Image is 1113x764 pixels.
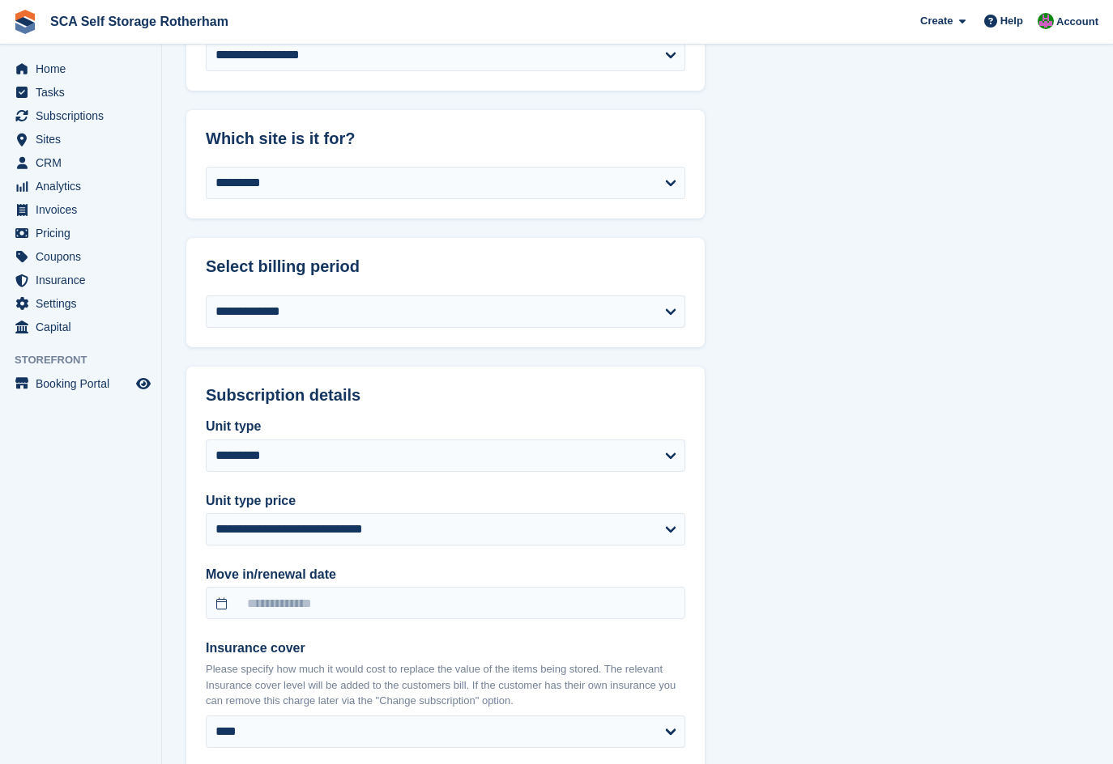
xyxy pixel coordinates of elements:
span: Subscriptions [36,104,133,127]
span: Storefront [15,352,161,368]
a: menu [8,222,153,244]
a: menu [8,104,153,127]
h2: Select billing period [206,257,685,276]
label: Insurance cover [206,639,685,658]
p: Please specify how much it would cost to replace the value of the items being stored. The relevan... [206,661,685,709]
a: menu [8,81,153,104]
span: Analytics [36,175,133,197]
span: Tasks [36,81,133,104]
a: menu [8,198,153,221]
a: menu [8,372,153,395]
span: Home [36,57,133,80]
span: Insurance [36,269,133,291]
a: menu [8,245,153,268]
label: Move in/renewal date [206,565,685,584]
a: menu [8,269,153,291]
label: Unit type price [206,491,685,511]
span: Invoices [36,198,133,221]
img: stora-icon-8386f47178a22dfd0bd8f6a31ec36ba5ce8667c1dd55bd0f319d3a0aa187defe.svg [13,10,37,34]
label: Unit type [206,417,685,436]
span: Sites [36,128,133,151]
a: menu [8,292,153,315]
span: Create [920,13,953,29]
a: menu [8,316,153,338]
span: Account [1056,14,1098,30]
a: menu [8,57,153,80]
span: Settings [36,292,133,315]
span: Pricing [36,222,133,244]
a: menu [8,128,153,151]
a: SCA Self Storage Rotherham [44,8,235,35]
img: Sarah Race [1038,13,1054,29]
a: menu [8,175,153,197]
a: menu [8,151,153,174]
span: Help [1000,13,1023,29]
span: Capital [36,316,133,338]
h2: Subscription details [206,386,685,405]
span: CRM [36,151,133,174]
a: Preview store [134,374,153,393]
span: Booking Portal [36,372,133,395]
span: Coupons [36,245,133,268]
h2: Which site is it for? [206,129,685,148]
